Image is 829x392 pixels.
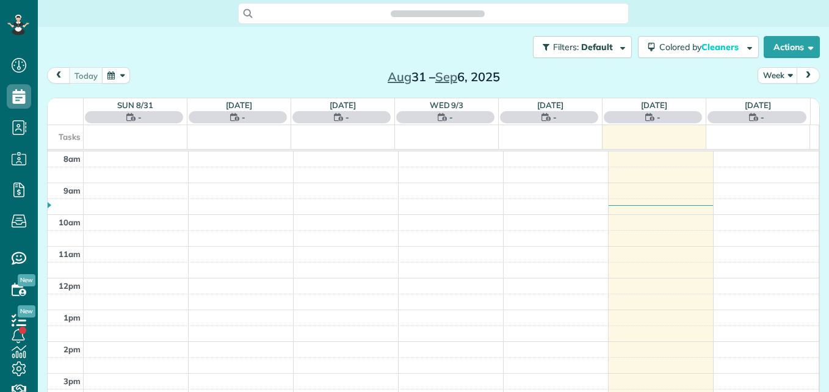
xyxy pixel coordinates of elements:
span: Tasks [59,132,81,142]
a: Wed 9/3 [430,100,464,110]
a: [DATE] [745,100,771,110]
span: 9am [63,186,81,195]
span: New [18,305,35,318]
button: today [69,67,103,84]
button: prev [47,67,70,84]
span: Search ZenMaid… [403,7,472,20]
span: Cleaners [701,42,740,53]
button: Filters: Default [533,36,632,58]
span: - [553,111,557,123]
a: Filters: Default [527,36,632,58]
span: - [657,111,661,123]
span: Sep [435,69,457,84]
a: [DATE] [641,100,667,110]
span: - [449,111,453,123]
span: Filters: [553,42,579,53]
a: [DATE] [537,100,563,110]
span: 2pm [63,344,81,354]
a: [DATE] [226,100,252,110]
span: - [761,111,764,123]
a: [DATE] [330,100,356,110]
a: Sun 8/31 [117,100,153,110]
span: - [138,111,142,123]
span: Colored by [659,42,743,53]
button: Actions [764,36,820,58]
button: next [797,67,820,84]
span: 1pm [63,313,81,322]
span: Aug [388,69,411,84]
span: 8am [63,154,81,164]
button: Colored byCleaners [638,36,759,58]
span: Default [581,42,614,53]
button: Week [758,67,798,84]
span: - [242,111,245,123]
h2: 31 – 6, 2025 [367,70,520,84]
span: 3pm [63,376,81,386]
span: - [346,111,349,123]
span: 10am [59,217,81,227]
span: 11am [59,249,81,259]
span: 12pm [59,281,81,291]
span: New [18,274,35,286]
